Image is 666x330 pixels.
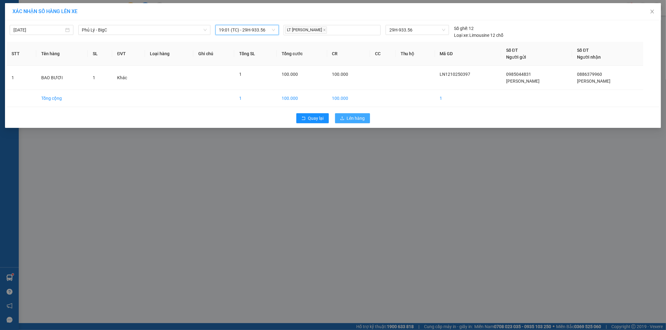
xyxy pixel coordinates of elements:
[506,72,531,77] span: 0985044831
[389,25,445,35] span: 29H-933.56
[577,55,601,60] span: Người nhận
[644,3,661,21] button: Close
[347,115,365,122] span: Lên hàng
[285,27,327,34] span: LT [PERSON_NAME]
[282,72,298,77] span: 100.000
[13,27,64,33] input: 12/10/2025
[323,28,326,32] span: close
[308,115,324,122] span: Quay lại
[36,66,88,90] td: BAO BƯƠI
[112,42,145,66] th: ĐVT
[36,90,88,107] td: Tổng cộng
[203,28,207,32] span: down
[435,42,501,66] th: Mã GD
[396,42,435,66] th: Thu hộ
[577,48,589,53] span: Số ĐT
[234,42,277,66] th: Tổng SL
[327,42,370,66] th: CR
[454,32,504,39] div: Limousine 12 chỗ
[145,42,193,66] th: Loại hàng
[277,42,327,66] th: Tổng cước
[577,79,610,84] span: [PERSON_NAME]
[301,116,306,121] span: rollback
[239,72,242,77] span: 1
[577,72,602,77] span: 0886379960
[327,90,370,107] td: 100.000
[82,25,207,35] span: Phủ Lý - BigC
[36,42,88,66] th: Tên hàng
[440,72,471,77] span: LN1210250397
[454,32,469,39] span: Loại xe:
[7,42,36,66] th: STT
[506,79,540,84] span: [PERSON_NAME]
[12,8,77,14] span: XÁC NHẬN SỐ HÀNG LÊN XE
[332,72,348,77] span: 100.000
[7,66,36,90] td: 1
[335,113,370,123] button: uploadLên hàng
[219,25,275,35] span: 19:01 (TC) - 29H-933.56
[650,9,655,14] span: close
[435,90,501,107] td: 1
[506,48,518,53] span: Số ĐT
[454,25,474,32] div: 12
[340,116,344,121] span: upload
[454,25,468,32] span: Số ghế:
[112,66,145,90] td: Khác
[370,42,396,66] th: CC
[193,42,234,66] th: Ghi chú
[277,90,327,107] td: 100.000
[296,113,329,123] button: rollbackQuay lại
[93,75,95,80] span: 1
[506,55,526,60] span: Người gửi
[234,90,277,107] td: 1
[88,42,112,66] th: SL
